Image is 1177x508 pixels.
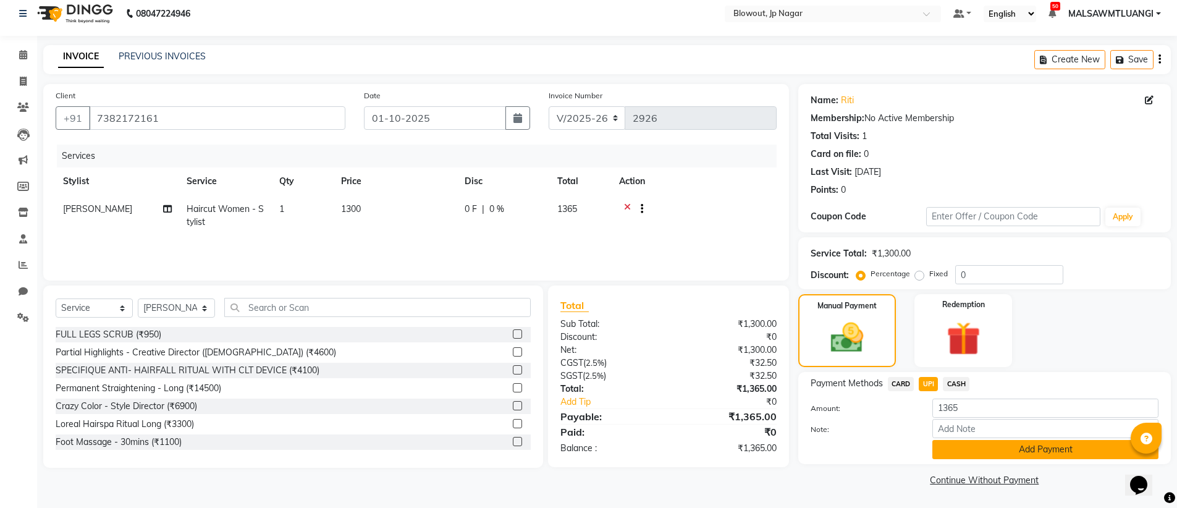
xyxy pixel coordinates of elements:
[811,166,852,179] div: Last Visit:
[56,90,75,101] label: Client
[57,145,786,167] div: Services
[58,46,104,68] a: INVOICE
[551,331,669,344] div: Discount:
[56,418,194,431] div: Loreal Hairspa Ritual Long (₹3300)
[929,268,948,279] label: Fixed
[1105,208,1141,226] button: Apply
[811,148,861,161] div: Card on file:
[854,166,881,179] div: [DATE]
[919,377,938,391] span: UPI
[811,112,864,125] div: Membership:
[63,203,132,214] span: [PERSON_NAME]
[551,409,669,424] div: Payable:
[669,409,786,424] div: ₹1,365.00
[801,474,1168,487] a: Continue Without Payment
[334,167,457,195] th: Price
[551,318,669,331] div: Sub Total:
[669,383,786,396] div: ₹1,365.00
[888,377,914,391] span: CARD
[688,396,786,409] div: ₹0
[551,344,669,357] div: Net:
[551,383,669,396] div: Total:
[926,207,1100,226] input: Enter Offer / Coupon Code
[272,167,334,195] th: Qty
[586,358,604,368] span: 2.5%
[669,331,786,344] div: ₹0
[817,300,877,311] label: Manual Payment
[943,377,969,391] span: CASH
[56,436,182,449] div: Foot Massage - 30mins (₹1100)
[551,425,669,439] div: Paid:
[841,94,854,107] a: Riti
[551,396,688,409] a: Add Tip
[279,203,284,214] span: 1
[56,346,336,359] div: Partial Highlights - Creative Director ([DEMOGRAPHIC_DATA]) (₹4600)
[669,344,786,357] div: ₹1,300.00
[119,51,206,62] a: PREVIOUS INVOICES
[811,112,1158,125] div: No Active Membership
[871,268,910,279] label: Percentage
[841,184,846,197] div: 0
[1048,8,1056,19] a: 50
[862,130,867,143] div: 1
[801,424,924,435] label: Note:
[179,167,272,195] th: Service
[341,203,361,214] span: 1300
[56,382,221,395] div: Permanent Straightening - Long (₹14500)
[56,167,179,195] th: Stylist
[1068,7,1154,20] span: MALSAWMTLUANGI
[560,357,583,368] span: CGST
[56,364,319,377] div: SPECIFIQUE ANTI- HAIRFALL RITUAL WITH CLT DEVICE (₹4100)
[482,203,484,216] span: |
[821,319,874,357] img: _cash.svg
[811,130,859,143] div: Total Visits:
[489,203,504,216] span: 0 %
[1110,50,1154,69] button: Save
[56,328,161,341] div: FULL LEGS SCRUB (₹950)
[560,299,589,312] span: Total
[811,247,867,260] div: Service Total:
[457,167,550,195] th: Disc
[56,106,90,130] button: +91
[1034,50,1105,69] button: Create New
[932,419,1158,438] input: Add Note
[560,370,583,381] span: SGST
[549,90,602,101] label: Invoice Number
[932,440,1158,459] button: Add Payment
[1125,459,1165,496] iframe: chat widget
[89,106,345,130] input: Search by Name/Mobile/Email/Code
[669,425,786,439] div: ₹0
[669,370,786,383] div: ₹32.50
[187,203,264,227] span: Haircut Women - Stylist
[932,399,1158,418] input: Amount
[669,318,786,331] div: ₹1,300.00
[801,403,924,414] label: Amount:
[669,357,786,370] div: ₹32.50
[811,184,838,197] div: Points:
[669,442,786,455] div: ₹1,365.00
[872,247,911,260] div: ₹1,300.00
[612,167,777,195] th: Action
[942,299,985,310] label: Redemption
[1050,2,1060,11] span: 50
[364,90,381,101] label: Date
[811,377,883,390] span: Payment Methods
[550,167,612,195] th: Total
[465,203,477,216] span: 0 F
[551,357,669,370] div: ( )
[811,269,849,282] div: Discount:
[551,370,669,383] div: ( )
[811,210,927,223] div: Coupon Code
[585,371,604,381] span: 2.5%
[551,442,669,455] div: Balance :
[811,94,838,107] div: Name:
[224,298,531,317] input: Search or Scan
[56,400,197,413] div: Crazy Color - Style Director (₹6900)
[864,148,869,161] div: 0
[936,318,991,360] img: _gift.svg
[557,203,577,214] span: 1365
